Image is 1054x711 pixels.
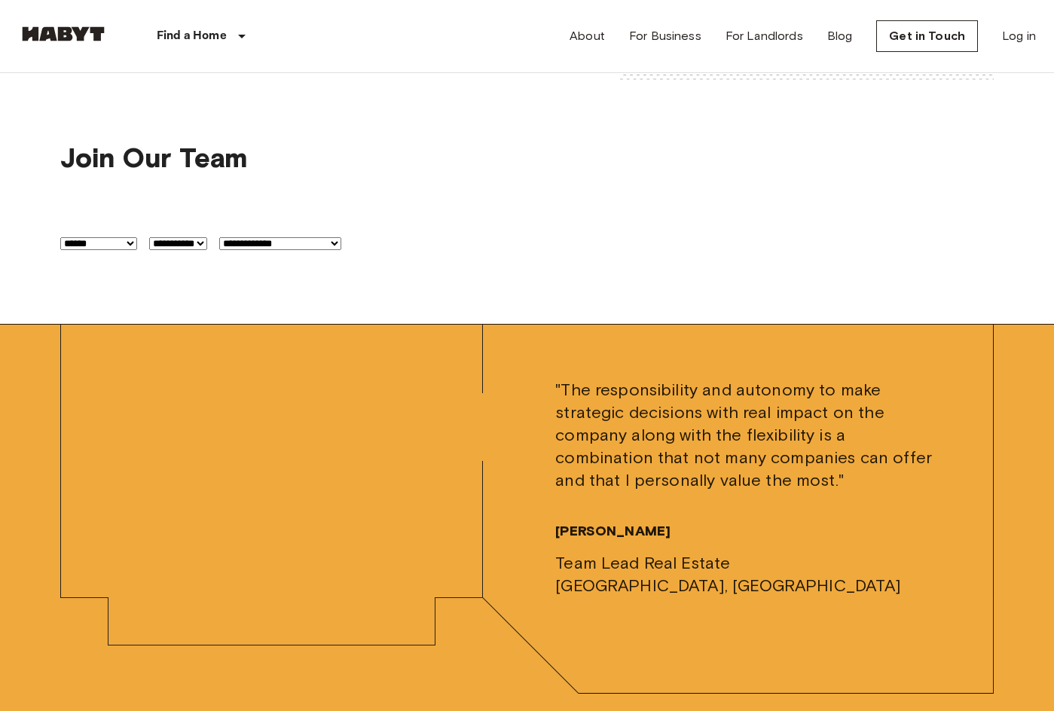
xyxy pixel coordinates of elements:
[555,552,901,597] span: Team Lead Real Estate [GEOGRAPHIC_DATA], [GEOGRAPHIC_DATA]
[726,27,803,45] a: For Landlords
[827,27,853,45] a: Blog
[555,379,933,492] span: "The responsibility and autonomy to make strategic decisions with real impact on the company alon...
[157,27,227,45] p: Find a Home
[18,26,108,41] img: Habyt
[555,522,671,540] span: [PERSON_NAME]
[629,27,701,45] a: For Business
[876,20,978,52] a: Get in Touch
[570,27,605,45] a: About
[1002,27,1036,45] a: Log in
[60,141,248,174] span: Join Our Team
